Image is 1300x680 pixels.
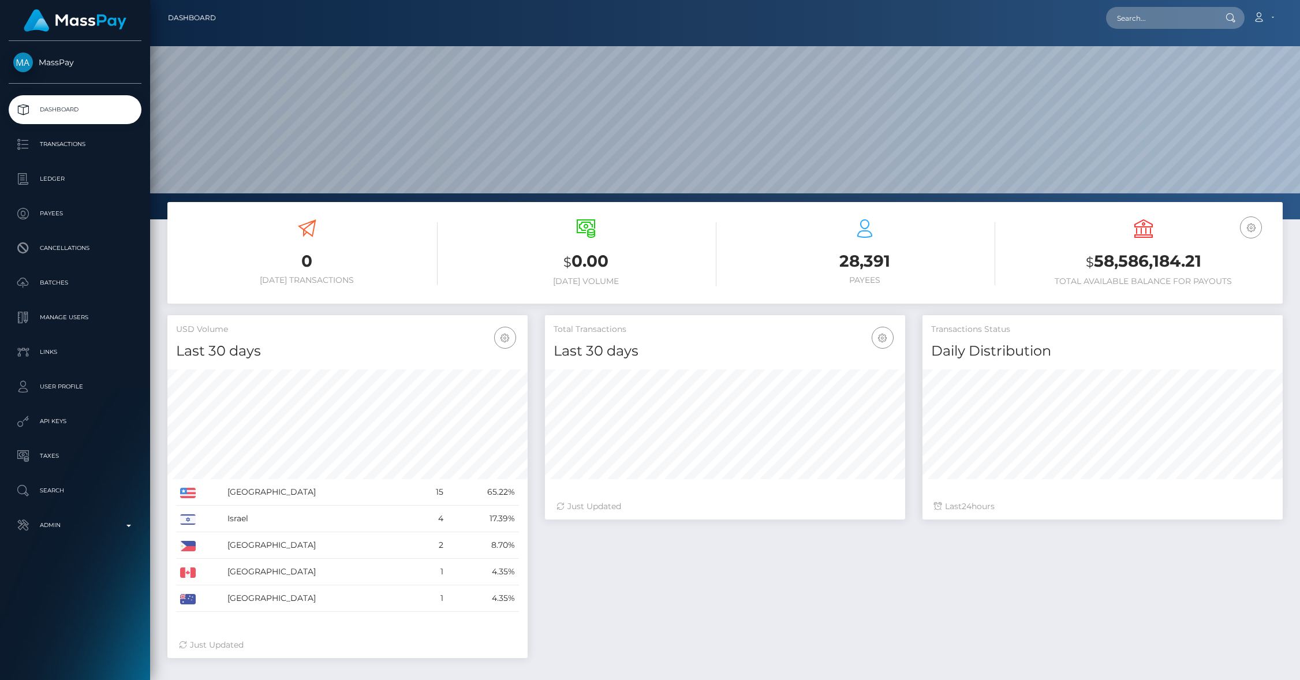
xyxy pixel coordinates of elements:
[554,324,896,335] h5: Total Transactions
[931,324,1274,335] h5: Transactions Status
[931,341,1274,361] h4: Daily Distribution
[447,506,519,532] td: 17.39%
[9,303,141,332] a: Manage Users
[13,205,137,222] p: Payees
[447,532,519,559] td: 8.70%
[223,559,416,585] td: [GEOGRAPHIC_DATA]
[416,532,447,559] td: 2
[13,413,137,430] p: API Keys
[24,9,126,32] img: MassPay Logo
[934,500,1271,513] div: Last hours
[416,585,447,612] td: 1
[168,6,216,30] a: Dashboard
[455,250,716,274] h3: 0.00
[416,559,447,585] td: 1
[9,234,141,263] a: Cancellations
[13,447,137,465] p: Taxes
[176,341,519,361] h4: Last 30 days
[9,476,141,505] a: Search
[556,500,894,513] div: Just Updated
[13,240,137,257] p: Cancellations
[554,341,896,361] h4: Last 30 days
[1013,277,1274,286] h6: Total Available Balance for Payouts
[176,275,438,285] h6: [DATE] Transactions
[9,511,141,540] a: Admin
[13,343,137,361] p: Links
[180,514,196,525] img: IL.png
[9,442,141,470] a: Taxes
[13,517,137,534] p: Admin
[13,170,137,188] p: Ledger
[13,309,137,326] p: Manage Users
[9,199,141,228] a: Payees
[176,250,438,272] h3: 0
[9,95,141,124] a: Dashboard
[180,567,196,578] img: CA.png
[416,506,447,532] td: 4
[180,488,196,498] img: US.png
[180,594,196,604] img: AU.png
[223,506,416,532] td: Israel
[13,136,137,153] p: Transactions
[455,277,716,286] h6: [DATE] Volume
[13,274,137,292] p: Batches
[1013,250,1274,274] h3: 58,586,184.21
[447,479,519,506] td: 65.22%
[9,372,141,401] a: User Profile
[9,165,141,193] a: Ledger
[13,378,137,395] p: User Profile
[9,407,141,436] a: API Keys
[13,101,137,118] p: Dashboard
[1086,254,1094,270] small: $
[9,130,141,159] a: Transactions
[176,324,519,335] h5: USD Volume
[13,53,33,72] img: MassPay
[734,250,995,272] h3: 28,391
[9,338,141,367] a: Links
[962,501,972,511] span: 24
[179,639,516,651] div: Just Updated
[13,482,137,499] p: Search
[223,532,416,559] td: [GEOGRAPHIC_DATA]
[734,275,995,285] h6: Payees
[447,559,519,585] td: 4.35%
[223,585,416,612] td: [GEOGRAPHIC_DATA]
[9,268,141,297] a: Batches
[416,479,447,506] td: 15
[223,479,416,506] td: [GEOGRAPHIC_DATA]
[1106,7,1215,29] input: Search...
[563,254,571,270] small: $
[9,57,141,68] span: MassPay
[180,541,196,551] img: PH.png
[447,585,519,612] td: 4.35%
